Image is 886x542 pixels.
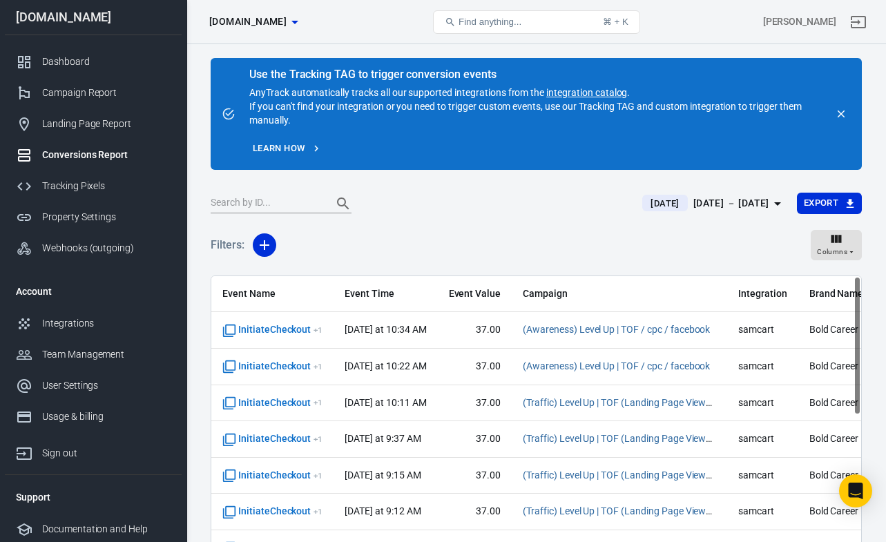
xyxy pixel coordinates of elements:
div: Integrations [42,316,171,331]
sup: + 1 [314,325,322,335]
span: samcart [738,469,787,483]
time: 2025-09-07T10:22:02-04:00 [345,360,426,371]
span: InitiateCheckout [222,432,322,446]
div: Tracking Pixels [42,179,171,193]
span: InitiateCheckout [222,469,322,483]
span: 37.00 [449,469,501,483]
span: samcart.com [209,13,287,30]
time: 2025-09-07T09:37:48-04:00 [345,433,421,444]
a: Tracking Pixels [5,171,182,202]
a: Sign out [842,6,875,39]
div: Webhooks (outgoing) [42,241,171,255]
div: Open Intercom Messenger [839,474,872,507]
span: (Traffic) Level Up | TOF (Landing Page Views) / cpc / facebook [523,396,716,410]
span: samcart [738,432,787,446]
a: (Traffic) Level Up | TOF (Landing Page Views) / cpc / facebook [523,433,786,444]
button: [DATE][DATE] － [DATE] [631,192,796,215]
div: ⌘ + K [603,17,628,27]
span: (Awareness) Level Up | TOF / cpc / facebook [523,323,710,337]
button: close [831,104,851,124]
span: 37.00 [449,323,501,337]
span: 37.00 [449,396,501,410]
div: [DATE] － [DATE] [693,195,769,212]
a: Campaign Report [5,77,182,108]
a: (Traffic) Level Up | TOF (Landing Page Views) / cpc / facebook [523,470,786,481]
button: Columns [811,230,862,260]
div: Campaign Report [42,86,171,100]
span: (Traffic) Level Up | TOF (Landing Page Views) / cpc / facebook [523,469,716,483]
time: 2025-09-07T09:12:34-04:00 [345,505,421,516]
a: integration catalog [546,87,627,98]
div: User Settings [42,378,171,393]
span: (Traffic) Level Up | TOF (Landing Page Views) / cpc / facebook [523,432,716,446]
span: Event Value [449,287,501,301]
span: samcart [738,396,787,410]
a: Webhooks (outgoing) [5,233,182,264]
span: InitiateCheckout [222,323,322,337]
span: 37.00 [449,432,501,446]
a: Landing Page Report [5,108,182,139]
a: (Traffic) Level Up | TOF (Landing Page Views) / cpc / facebook [523,505,786,516]
span: Event Time [345,287,426,301]
span: 37.00 [449,360,501,374]
input: Search by ID... [211,195,321,213]
span: (Traffic) Level Up | TOF (Landing Page Views) / cpc / facebook [523,505,716,519]
button: Find anything...⌘ + K [433,10,640,34]
li: Account [5,275,182,308]
span: Integration [738,287,787,301]
a: Sign out [5,432,182,469]
button: [DOMAIN_NAME] [204,9,303,35]
a: Team Management [5,339,182,370]
span: samcart [738,323,787,337]
div: Use the Tracking TAG to trigger conversion events [249,68,826,81]
div: Sign out [42,446,171,461]
a: Dashboard [5,46,182,77]
span: samcart [738,360,787,374]
sup: + 1 [314,507,322,516]
span: InitiateCheckout [222,360,322,374]
sup: + 1 [314,471,322,481]
span: Event Name [222,287,322,301]
span: Columns [817,246,847,258]
a: User Settings [5,370,182,401]
div: Landing Page Report [42,117,171,131]
a: Conversions Report [5,139,182,171]
span: samcart [738,505,787,519]
div: Property Settings [42,210,171,224]
div: Usage & billing [42,409,171,424]
div: Account id: txVnG5a9 [763,14,836,29]
sup: + 1 [314,362,322,371]
button: Export [797,193,862,214]
li: Support [5,481,182,514]
div: AnyTrack automatically tracks all our supported integrations from the . If you can't find your in... [249,69,826,127]
button: Search [327,187,360,220]
div: Team Management [42,347,171,362]
div: Documentation and Help [42,522,171,536]
sup: + 1 [314,434,322,444]
span: Campaign [523,287,716,301]
div: Dashboard [42,55,171,69]
a: Integrations [5,308,182,339]
a: (Awareness) Level Up | TOF / cpc / facebook [523,324,710,335]
a: Usage & billing [5,401,182,432]
a: (Traffic) Level Up | TOF (Landing Page Views) / cpc / facebook [523,397,786,408]
span: [DATE] [645,197,684,211]
a: Property Settings [5,202,182,233]
a: Learn how [249,138,325,159]
div: Conversions Report [42,148,171,162]
h5: Filters: [211,223,244,267]
time: 2025-09-07T09:15:11-04:00 [345,470,421,481]
span: InitiateCheckout [222,505,322,519]
span: (Awareness) Level Up | TOF / cpc / facebook [523,360,710,374]
div: [DOMAIN_NAME] [5,11,182,23]
span: 37.00 [449,505,501,519]
span: InitiateCheckout [222,396,322,410]
time: 2025-09-07T10:11:12-04:00 [345,397,426,408]
sup: + 1 [314,398,322,407]
time: 2025-09-07T10:34:28-04:00 [345,324,426,335]
a: (Awareness) Level Up | TOF / cpc / facebook [523,360,710,371]
span: Find anything... [459,17,521,27]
